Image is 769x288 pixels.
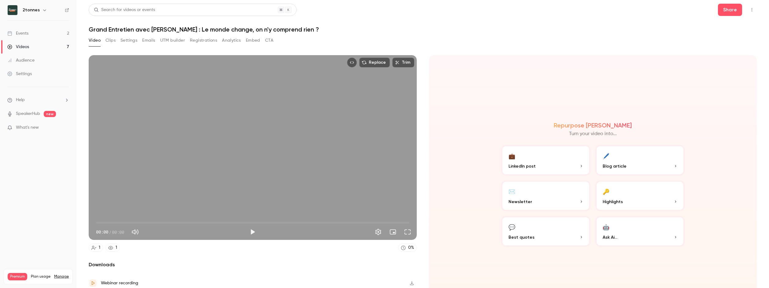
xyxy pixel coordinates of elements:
div: Events [7,30,28,36]
div: Videos [7,44,29,50]
button: Embed [246,36,260,45]
div: Audience [7,57,35,63]
a: Manage [54,274,69,279]
a: 1 [105,244,120,252]
button: Settings [372,226,384,238]
div: 00:00 [96,229,124,235]
div: 0 % [408,244,414,251]
button: Embed video [347,58,357,67]
button: 🤖Ask Ai... [595,216,685,247]
div: 🤖 [603,222,609,232]
span: new [44,111,56,117]
button: Video [89,36,101,45]
div: 1 [116,244,117,251]
div: 💬 [508,222,515,232]
button: Clips [105,36,116,45]
img: 2tonnes [8,5,17,15]
div: Settings [7,71,32,77]
div: Search for videos or events [94,7,155,13]
span: Help [16,97,25,103]
button: 🔑Highlights [595,180,685,211]
button: Analytics [222,36,241,45]
p: Turn your video into... [569,130,617,138]
button: Replace [359,58,390,67]
button: 💬Best quotes [501,216,590,247]
div: Webinar recording [101,279,138,287]
div: 💼 [508,151,515,161]
h2: Repurpose [PERSON_NAME] [554,122,632,129]
span: Plan usage [31,274,50,279]
span: / [109,229,111,235]
div: 1 [99,244,100,251]
h2: Downloads [89,261,417,268]
div: 🔑 [603,187,609,196]
iframe: Noticeable Trigger [62,125,69,131]
button: Emails [142,36,155,45]
span: Premium [8,273,27,280]
span: What's new [16,124,39,131]
button: 🖊️Blog article [595,145,685,176]
div: ✉️ [508,187,515,196]
span: Highlights [603,199,623,205]
span: 00:00 [112,229,124,235]
h1: Grand Entretien avec [PERSON_NAME] : Le monde change, on n'y comprend rien ? [89,26,757,33]
button: UTM builder [160,36,185,45]
button: Play [246,226,259,238]
span: Ask Ai... [603,234,617,241]
button: Mute [129,226,141,238]
button: 💼LinkedIn post [501,145,590,176]
li: help-dropdown-opener [7,97,69,103]
button: Settings [120,36,137,45]
button: ✉️Newsletter [501,180,590,211]
button: Turn on miniplayer [387,226,399,238]
span: LinkedIn post [508,163,536,169]
button: Trim [392,58,414,67]
a: SpeakerHub [16,111,40,117]
a: 0% [398,244,417,252]
span: 00:00 [96,229,108,235]
button: Full screen [401,226,414,238]
span: Blog article [603,163,627,169]
button: Registrations [190,36,217,45]
a: 1 [89,244,103,252]
button: Top Bar Actions [747,5,757,15]
h6: 2tonnes [23,7,40,13]
span: Best quotes [508,234,534,241]
div: 🖊️ [603,151,609,161]
button: Share [718,4,742,16]
button: CTA [265,36,273,45]
span: Newsletter [508,199,532,205]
